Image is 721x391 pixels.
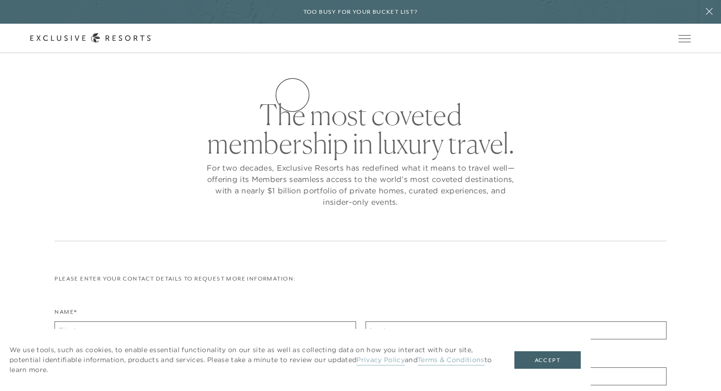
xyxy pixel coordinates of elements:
p: For two decades, Exclusive Resorts has redefined what it means to travel well—offering its Member... [204,162,517,208]
button: Accept [514,351,581,369]
h2: The most coveted membership in luxury travel. [204,100,517,157]
h6: Too busy for your bucket list? [303,8,418,17]
button: Open navigation [678,35,691,42]
input: First [55,321,356,339]
p: Please enter your contact details to request more information: [55,274,666,283]
label: Name* [55,308,77,321]
a: Privacy Policy [356,355,404,365]
input: Last [365,321,666,339]
p: We use tools, such as cookies, to enable essential functionality on our site as well as collectin... [9,345,495,375]
a: Terms & Conditions [418,355,484,365]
